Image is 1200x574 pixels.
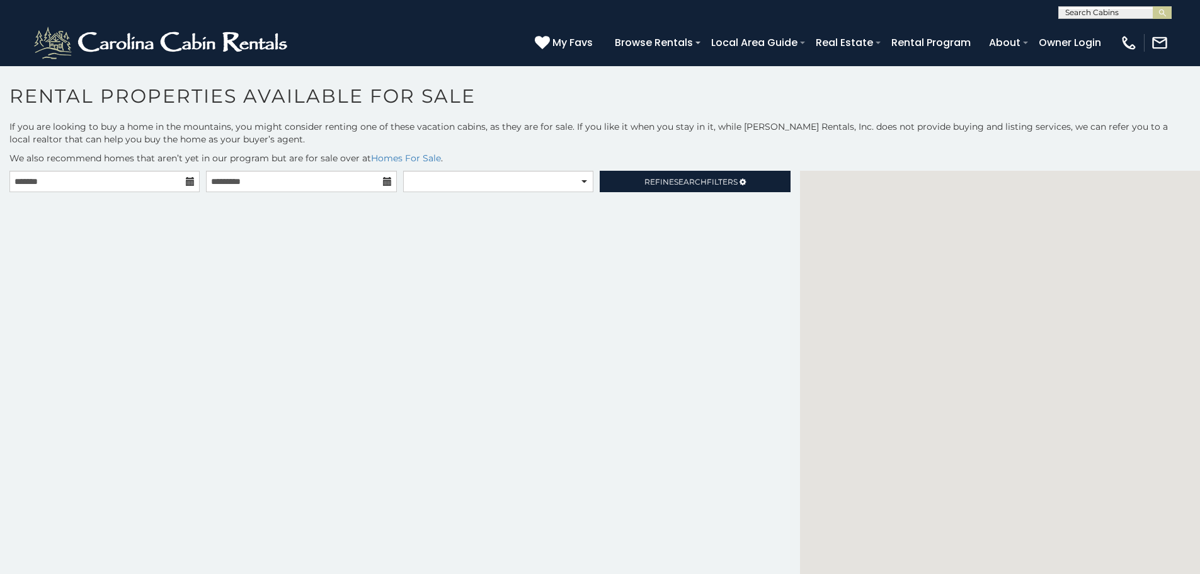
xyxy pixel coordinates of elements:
img: White-1-2.png [31,24,293,62]
a: Local Area Guide [705,32,804,54]
a: Owner Login [1032,32,1107,54]
a: RefineSearchFilters [600,171,790,192]
span: Search [674,177,707,187]
a: About [983,32,1027,54]
img: mail-regular-white.png [1151,34,1169,52]
a: Real Estate [809,32,879,54]
span: Refine Filters [644,177,738,187]
img: phone-regular-white.png [1120,34,1138,52]
a: Rental Program [885,32,977,54]
span: My Favs [552,35,593,50]
a: Homes For Sale [371,152,441,164]
a: Browse Rentals [609,32,699,54]
a: My Favs [535,35,596,51]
